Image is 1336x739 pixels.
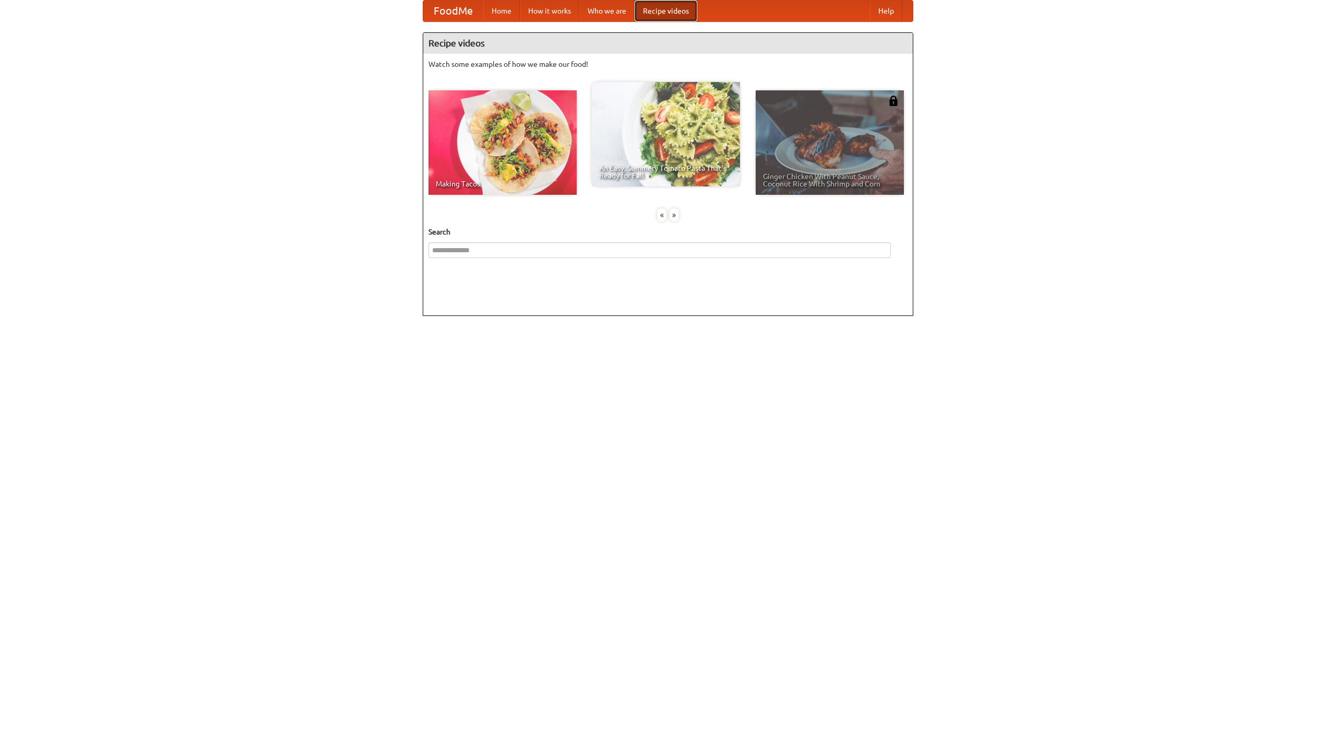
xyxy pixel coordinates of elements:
a: An Easy, Summery Tomato Pasta That's Ready for Fall [592,82,740,186]
div: « [657,208,666,221]
a: How it works [520,1,579,21]
span: Making Tacos [436,180,569,187]
p: Watch some examples of how we make our food! [428,59,908,69]
a: Help [870,1,902,21]
a: Home [483,1,520,21]
span: An Easy, Summery Tomato Pasta That's Ready for Fall [599,165,733,179]
a: FoodMe [423,1,483,21]
a: Recipe videos [635,1,697,21]
a: Who we are [579,1,635,21]
div: » [670,208,679,221]
h4: Recipe videos [423,33,913,54]
a: Making Tacos [428,90,577,195]
img: 483408.png [888,96,899,106]
h5: Search [428,227,908,237]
